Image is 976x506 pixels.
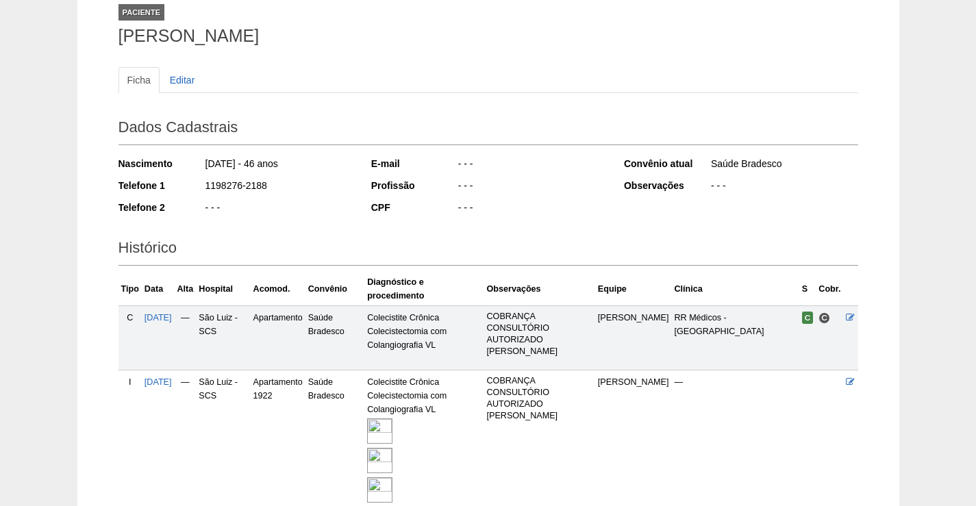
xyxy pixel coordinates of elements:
[364,305,484,370] td: Colecistite Crônica Colecistectomia com Colangiografia VL
[487,311,592,357] p: COBRANÇA CONSULTÓRIO AUTORIZADO [PERSON_NAME]
[799,273,816,306] th: S
[595,273,672,306] th: Equipe
[161,67,204,93] a: Editar
[121,375,139,389] div: I
[204,201,353,218] div: - - -
[457,157,605,174] div: - - -
[371,157,457,170] div: E-mail
[118,114,858,145] h2: Dados Cadastrais
[145,377,172,387] a: [DATE]
[251,305,305,370] td: Apartamento
[816,273,843,306] th: Cobr.
[196,273,250,306] th: Hospital
[484,273,595,306] th: Observações
[196,305,250,370] td: São Luiz - SCS
[802,312,814,324] span: Confirmada
[364,273,484,306] th: Diagnóstico e procedimento
[457,179,605,196] div: - - -
[175,305,197,370] td: —
[204,157,353,174] div: [DATE] - 46 anos
[142,273,175,306] th: Data
[371,201,457,214] div: CPF
[305,305,365,370] td: Saúde Bradesco
[624,179,710,192] div: Observações
[145,313,172,322] a: [DATE]
[121,311,139,325] div: C
[118,157,204,170] div: Nascimento
[204,179,353,196] div: 1198276-2188
[175,273,197,306] th: Alta
[624,157,710,170] div: Convênio atual
[371,179,457,192] div: Profissão
[818,312,830,324] span: Consultório
[595,305,672,370] td: [PERSON_NAME]
[671,273,799,306] th: Clínica
[118,201,204,214] div: Telefone 2
[457,201,605,218] div: - - -
[118,273,142,306] th: Tipo
[710,179,858,196] div: - - -
[118,27,858,45] h1: [PERSON_NAME]
[118,179,204,192] div: Telefone 1
[118,67,160,93] a: Ficha
[118,234,858,266] h2: Histórico
[710,157,858,174] div: Saúde Bradesco
[671,305,799,370] td: RR Médicos - [GEOGRAPHIC_DATA]
[118,4,165,21] div: Paciente
[251,273,305,306] th: Acomod.
[487,375,592,422] p: COBRANÇA CONSULTÓRIO AUTORIZADO [PERSON_NAME]
[305,273,365,306] th: Convênio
